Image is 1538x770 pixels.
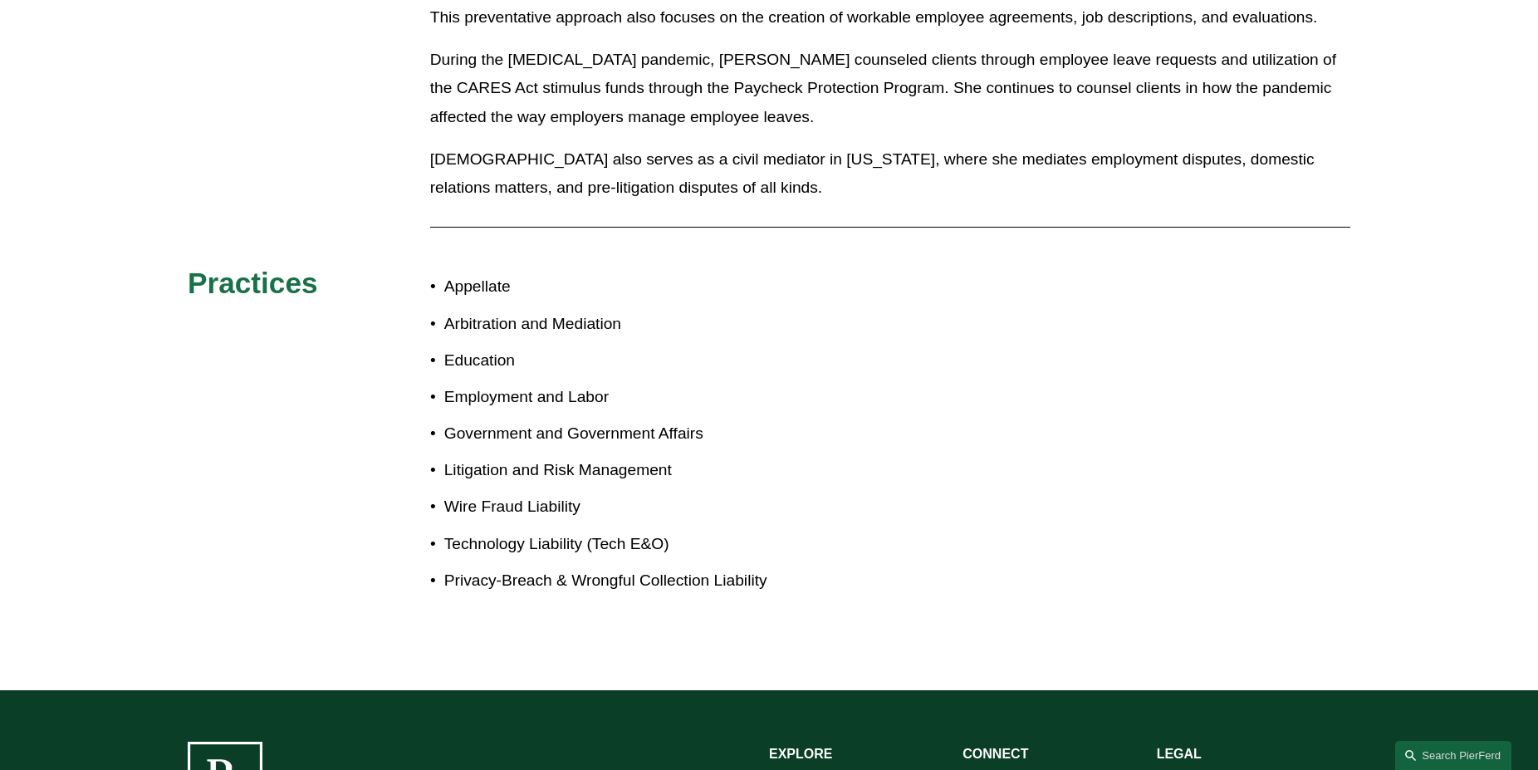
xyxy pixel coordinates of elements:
p: Litigation and Risk Management [444,456,769,485]
p: Education [444,346,769,375]
a: Search this site [1395,741,1511,770]
p: Technology Liability (Tech E&O) [444,530,769,559]
strong: CONNECT [962,747,1028,761]
p: [DEMOGRAPHIC_DATA] also serves as a civil mediator in [US_STATE], where she mediates employment d... [430,145,1350,203]
p: Privacy-Breach & Wrongful Collection Liability [444,566,769,596]
p: Government and Government Affairs [444,419,769,449]
p: During the [MEDICAL_DATA] pandemic, [PERSON_NAME] counseled clients through employee leave reques... [430,46,1350,132]
p: Wire Fraud Liability [444,493,769,522]
strong: LEGAL [1157,747,1202,761]
p: Arbitration and Mediation [444,310,769,339]
p: Employment and Labor [444,383,769,412]
span: Practices [188,267,318,299]
p: Appellate [444,272,769,302]
strong: EXPLORE [769,747,832,761]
